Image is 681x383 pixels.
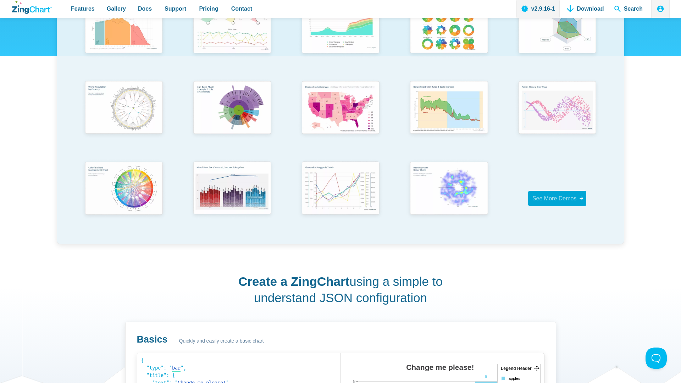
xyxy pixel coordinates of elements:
[646,348,667,369] iframe: Toggle Customer Support
[532,195,577,201] span: See More Demos
[514,78,600,139] img: Points Along a Sine Wave
[189,78,275,139] img: Sun Burst Plugin Example ft. File System Data
[12,1,52,14] a: ZingChart Logo. Click to return to the homepage
[501,366,532,371] tspan: Legend Header
[297,78,384,139] img: Election Predictions Map
[165,4,186,13] span: Support
[231,4,253,13] span: Contact
[528,191,587,206] a: See More Demos
[189,158,275,220] img: Mixed Data Set (Clustered, Stacked, and Regular)
[179,337,264,345] span: Quickly and easily create a basic chart
[71,4,95,13] span: Features
[137,333,168,346] h3: Basics
[172,365,181,371] span: bar
[405,78,492,140] img: Range Chart with Rultes & Scale Markers
[503,78,611,158] a: Points Along a Sine Wave
[178,158,287,239] a: Mixed Data Set (Clustered, Stacked, and Regular)
[199,4,218,13] span: Pricing
[286,78,395,158] a: Election Predictions Map
[81,158,167,220] img: Colorful Chord Management Chart
[237,273,444,306] h2: using a simple to understand JSON configuration
[238,274,349,288] strong: Create a ZingChart
[107,4,126,13] span: Gallery
[286,158,395,239] a: Chart with Draggable Y-Axis
[70,158,178,239] a: Colorful Chord Management Chart
[297,158,384,220] img: Chart with Draggable Y-Axis
[70,78,178,158] a: World Population by Country
[405,158,492,220] img: Heatmap Over Radar Chart
[395,78,503,158] a: Range Chart with Rultes & Scale Markers
[395,158,503,239] a: Heatmap Over Radar Chart
[178,78,287,158] a: Sun Burst Plugin Example ft. File System Data
[81,78,167,140] img: World Population by Country
[138,4,152,13] span: Docs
